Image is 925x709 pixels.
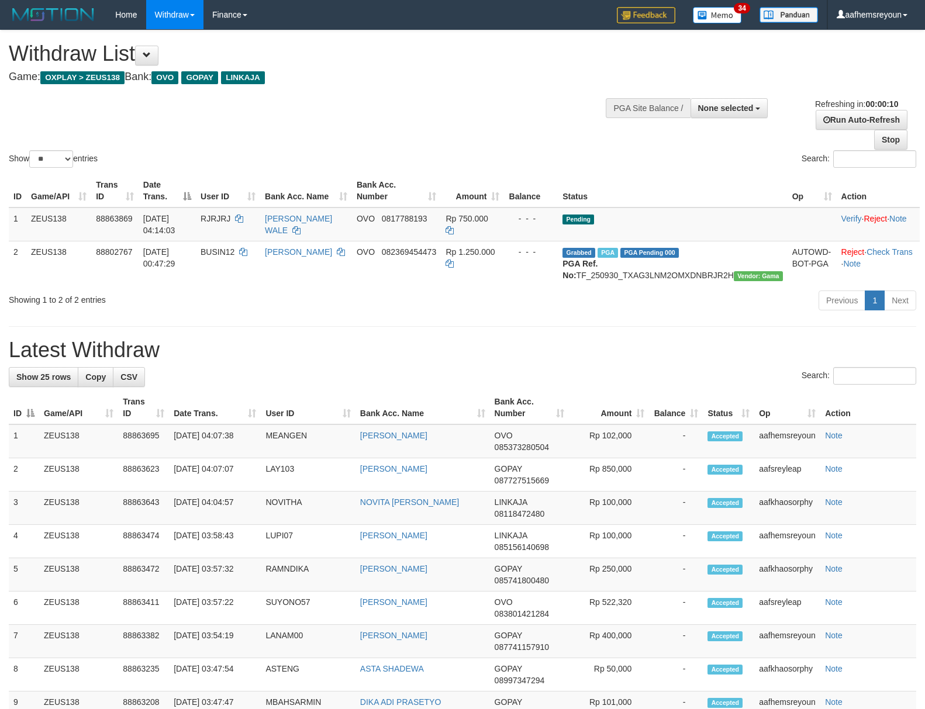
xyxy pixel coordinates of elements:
[9,492,39,525] td: 3
[495,442,549,452] span: Copy 085373280504 to clipboard
[707,531,743,541] span: Accepted
[569,492,649,525] td: Rp 100,000
[707,631,743,641] span: Accepted
[169,391,261,424] th: Date Trans.: activate to sort column ascending
[382,247,436,257] span: Copy 082369454473 to clipboard
[495,597,513,607] span: OVO
[837,241,920,286] td: · ·
[9,174,26,207] th: ID
[495,431,513,440] span: OVO
[265,214,332,235] a: [PERSON_NAME] WALE
[360,497,459,507] a: NOVITA [PERSON_NAME]
[833,150,916,168] input: Search:
[569,625,649,658] td: Rp 400,000
[39,658,118,691] td: ZEUS138
[91,174,139,207] th: Trans ID: activate to sort column ascending
[802,150,916,168] label: Search:
[85,372,106,382] span: Copy
[495,464,522,473] span: GOPAY
[495,609,549,618] span: Copy 083801421284 to clipboard
[649,625,703,658] td: -
[815,99,898,109] span: Refreshing in:
[360,664,424,673] a: ASTA SHADEWA
[360,631,427,640] a: [PERSON_NAME]
[889,214,907,223] a: Note
[825,697,843,707] a: Note
[825,531,843,540] a: Note
[118,592,169,625] td: 88863411
[884,290,916,310] a: Next
[221,71,265,84] span: LINKAJA
[819,290,865,310] a: Previous
[865,99,898,109] strong: 00:00:10
[649,492,703,525] td: -
[39,424,118,458] td: ZEUS138
[143,247,175,268] span: [DATE] 00:47:29
[825,631,843,640] a: Note
[754,592,820,625] td: aafsreyleap
[562,259,598,280] b: PGA Ref. No:
[9,150,98,168] label: Show entries
[754,391,820,424] th: Op: activate to sort column ascending
[802,367,916,385] label: Search:
[9,289,377,306] div: Showing 1 to 2 of 2 entries
[16,372,71,382] span: Show 25 rows
[754,424,820,458] td: aafhemsreyoun
[569,424,649,458] td: Rp 102,000
[606,98,690,118] div: PGA Site Balance /
[169,558,261,592] td: [DATE] 03:57:32
[9,42,605,65] h1: Withdraw List
[825,597,843,607] a: Note
[820,391,916,424] th: Action
[707,465,743,475] span: Accepted
[169,592,261,625] td: [DATE] 03:57:22
[29,150,73,168] select: Showentries
[118,525,169,558] td: 88863474
[352,174,441,207] th: Bank Acc. Number: activate to sort column ascending
[734,271,783,281] span: Vendor URL: https://trx31.1velocity.biz
[841,214,862,223] a: Verify
[139,174,196,207] th: Date Trans.: activate to sort column descending
[113,367,145,387] a: CSV
[509,246,553,258] div: - - -
[118,424,169,458] td: 88863695
[118,658,169,691] td: 88863235
[558,241,787,286] td: TF_250930_TXAG3LNM2OMXDNBRJR2H
[118,492,169,525] td: 88863643
[617,7,675,23] img: Feedback.jpg
[698,103,754,113] span: None selected
[707,498,743,508] span: Accepted
[169,525,261,558] td: [DATE] 03:58:43
[39,492,118,525] td: ZEUS138
[39,625,118,658] td: ZEUS138
[26,241,91,286] td: ZEUS138
[825,464,843,473] a: Note
[357,214,375,223] span: OVO
[495,476,549,485] span: Copy 087727515669 to clipboard
[9,6,98,23] img: MOTION_logo.png
[569,558,649,592] td: Rp 250,000
[261,458,355,492] td: LAY103
[9,207,26,241] td: 1
[261,424,355,458] td: MEANGEN
[649,658,703,691] td: -
[754,658,820,691] td: aafkhaosorphy
[867,247,913,257] a: Check Trans
[9,525,39,558] td: 4
[261,625,355,658] td: LANAM00
[865,290,885,310] a: 1
[261,658,355,691] td: ASTENG
[39,558,118,592] td: ZEUS138
[151,71,178,84] span: OVO
[9,558,39,592] td: 5
[169,658,261,691] td: [DATE] 03:47:54
[504,174,558,207] th: Balance
[562,248,595,258] span: Grabbed
[788,174,837,207] th: Op: activate to sort column ascending
[9,625,39,658] td: 7
[837,174,920,207] th: Action
[9,367,78,387] a: Show 25 rows
[825,497,843,507] a: Note
[118,391,169,424] th: Trans ID: activate to sort column ascending
[118,558,169,592] td: 88863472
